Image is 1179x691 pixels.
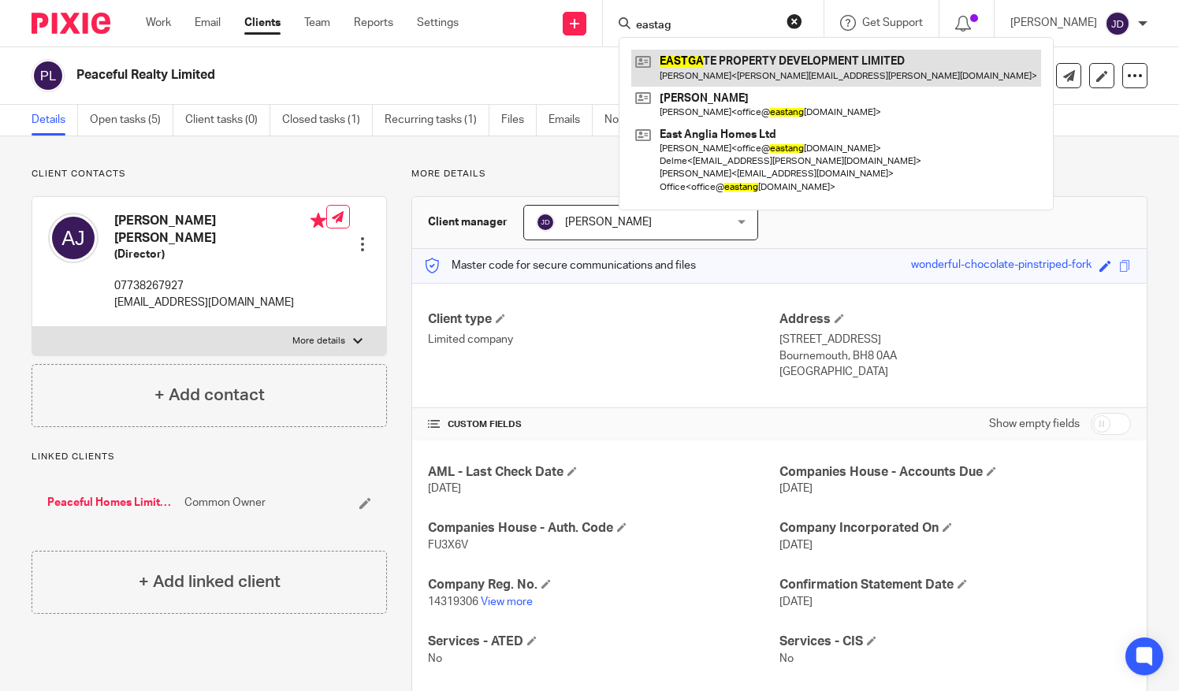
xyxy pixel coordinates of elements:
[428,311,779,328] h4: Client type
[779,348,1131,364] p: Bournemouth, BH8 0AA
[417,15,459,31] a: Settings
[48,213,99,263] img: svg%3E
[787,13,802,29] button: Clear
[428,540,468,551] span: FU3X6V
[779,332,1131,347] p: [STREET_ADDRESS]
[911,257,1092,275] div: wonderful-chocolate-pinstriped-fork
[354,15,393,31] a: Reports
[536,213,555,232] img: svg%3E
[114,278,326,294] p: 07738267927
[292,335,345,347] p: More details
[779,653,794,664] span: No
[428,464,779,481] h4: AML - Last Check Date
[779,464,1131,481] h4: Companies House - Accounts Due
[114,247,326,262] h5: (Director)
[114,295,326,310] p: [EMAIL_ADDRESS][DOMAIN_NAME]
[32,168,387,180] p: Client contacts
[779,540,813,551] span: [DATE]
[481,596,533,607] a: View more
[428,653,442,664] span: No
[424,258,696,273] p: Master code for secure communications and files
[304,15,330,31] a: Team
[428,418,779,431] h4: CUSTOM FIELDS
[195,15,221,31] a: Email
[428,520,779,537] h4: Companies House - Auth. Code
[311,213,326,228] i: Primary
[244,15,281,31] a: Clients
[549,105,593,136] a: Emails
[428,483,461,494] span: [DATE]
[1105,11,1130,36] img: svg%3E
[501,105,537,136] a: Files
[428,332,779,347] p: Limited company
[32,105,78,136] a: Details
[779,520,1131,537] h4: Company Incorporated On
[139,570,281,594] h4: + Add linked client
[146,15,171,31] a: Work
[47,495,177,511] a: Peaceful Homes Limited - [PERSON_NAME]
[428,633,779,650] h4: Services - ATED
[32,451,387,463] p: Linked clients
[282,105,373,136] a: Closed tasks (1)
[90,105,173,136] a: Open tasks (5)
[114,213,326,247] h4: [PERSON_NAME] [PERSON_NAME]
[604,105,662,136] a: Notes (0)
[565,217,652,228] span: [PERSON_NAME]
[779,633,1131,650] h4: Services - CIS
[154,383,265,407] h4: + Add contact
[385,105,489,136] a: Recurring tasks (1)
[32,13,110,34] img: Pixie
[428,596,478,607] span: 14319306
[779,596,813,607] span: [DATE]
[428,214,508,230] h3: Client manager
[989,416,1080,432] label: Show empty fields
[779,483,813,494] span: [DATE]
[1010,15,1097,31] p: [PERSON_NAME]
[185,105,270,136] a: Client tasks (0)
[634,19,776,33] input: Search
[779,577,1131,593] h4: Confirmation Statement Date
[32,59,65,92] img: svg%3E
[411,168,1147,180] p: More details
[779,311,1131,328] h4: Address
[76,67,762,84] h2: Peaceful Realty Limited
[779,364,1131,380] p: [GEOGRAPHIC_DATA]
[862,17,923,28] span: Get Support
[184,495,266,511] span: Common Owner
[428,577,779,593] h4: Company Reg. No.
